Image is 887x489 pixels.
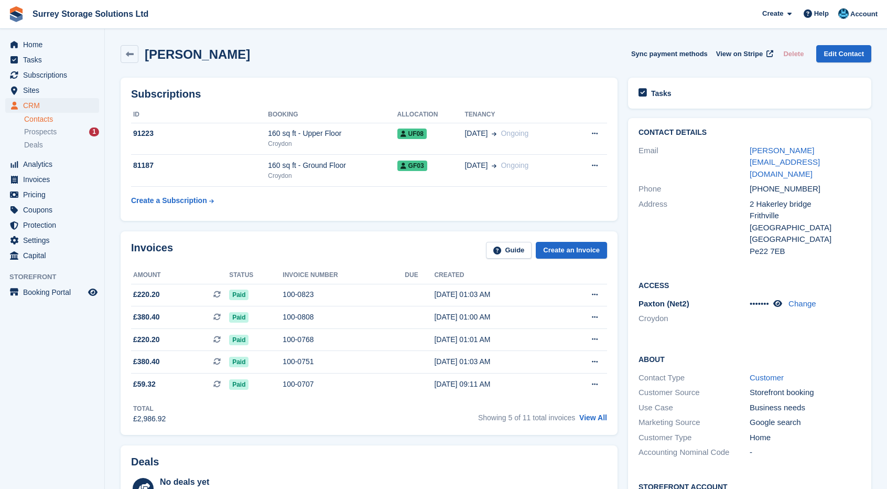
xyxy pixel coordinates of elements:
a: Prospects 1 [24,126,99,137]
span: Ongoing [501,161,528,169]
span: Create [762,8,783,19]
span: Deals [24,140,43,150]
div: 160 sq ft - Ground Floor [268,160,397,171]
a: menu [5,37,99,52]
div: [DATE] 01:03 AM [434,356,558,367]
span: £59.32 [133,379,156,390]
div: [PHONE_NUMBER] [750,183,861,195]
div: £2,986.92 [133,413,166,424]
span: GF03 [397,161,427,171]
h2: Invoices [131,242,173,259]
span: £220.20 [133,289,160,300]
a: Deals [24,140,99,151]
h2: Subscriptions [131,88,607,100]
a: menu [5,233,99,248]
span: Prospects [24,127,57,137]
h2: [PERSON_NAME] [145,47,250,61]
div: 100-0751 [283,356,405,367]
span: Paid [229,335,248,345]
div: 160 sq ft - Upper Floor [268,128,397,139]
li: Croydon [639,313,750,325]
span: Paid [229,290,248,300]
div: Pe22 7EB [750,246,861,258]
h2: Access [639,280,861,290]
div: [GEOGRAPHIC_DATA] [750,233,861,246]
th: Status [229,267,283,284]
span: Paid [229,312,248,323]
div: [DATE] 09:11 AM [434,379,558,390]
div: 1 [89,127,99,136]
a: View on Stripe [712,45,775,62]
div: 100-0707 [283,379,405,390]
div: Phone [639,183,750,195]
span: Storefront [9,272,104,282]
span: £380.40 [133,312,160,323]
a: Change [788,299,816,308]
div: Use Case [639,402,750,414]
div: Customer Type [639,432,750,444]
span: ••••••• [750,299,769,308]
a: Customer [750,373,784,382]
a: Contacts [24,114,99,124]
div: 2 Hakerley bridge [750,198,861,210]
span: Pricing [23,187,86,202]
h2: Deals [131,456,159,468]
th: Due [405,267,434,284]
h2: About [639,354,861,364]
div: 91223 [131,128,268,139]
th: Created [434,267,558,284]
a: menu [5,203,99,217]
a: menu [5,172,99,187]
img: Sonny Harverson [838,8,849,19]
span: Invoices [23,172,86,187]
a: menu [5,248,99,263]
th: ID [131,107,268,123]
th: Invoice number [283,267,405,284]
div: - [750,447,861,459]
div: Accounting Nominal Code [639,447,750,459]
button: Sync payment methods [631,45,708,62]
a: menu [5,98,99,113]
div: Google search [750,417,861,429]
a: menu [5,52,99,67]
h2: Contact Details [639,129,861,137]
span: Paid [229,379,248,390]
a: menu [5,218,99,232]
span: Account [850,9,878,19]
a: Edit Contact [816,45,871,62]
span: UF08 [397,129,427,139]
a: Surrey Storage Solutions Ltd [28,5,153,23]
div: Home [750,432,861,444]
span: [DATE] [464,128,488,139]
span: [DATE] [464,160,488,171]
a: menu [5,285,99,300]
button: Delete [779,45,808,62]
div: 81187 [131,160,268,171]
a: menu [5,157,99,172]
div: Marketing Source [639,417,750,429]
span: Paxton (Net2) [639,299,689,308]
a: Guide [486,242,532,259]
span: Settings [23,233,86,248]
span: Coupons [23,203,86,217]
span: Help [814,8,829,19]
span: Tasks [23,52,86,67]
a: View All [579,413,607,422]
span: Sites [23,83,86,98]
a: Create an Invoice [536,242,607,259]
span: £220.20 [133,334,160,345]
div: Frithville [GEOGRAPHIC_DATA] [750,210,861,233]
div: [DATE] 01:03 AM [434,289,558,300]
div: Croydon [268,171,397,180]
span: Showing 5 of 11 total invoices [478,413,575,422]
div: Croydon [268,139,397,148]
span: £380.40 [133,356,160,367]
div: Contact Type [639,372,750,384]
div: [DATE] 01:01 AM [434,334,558,345]
div: Address [639,198,750,258]
h2: Tasks [651,89,672,98]
span: Booking Portal [23,285,86,300]
img: stora-icon-8386f47178a22dfd0bd8f6a31ec36ba5ce8667c1dd55bd0f319d3a0aa187defe.svg [8,6,24,22]
th: Allocation [397,107,465,123]
th: Booking [268,107,397,123]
